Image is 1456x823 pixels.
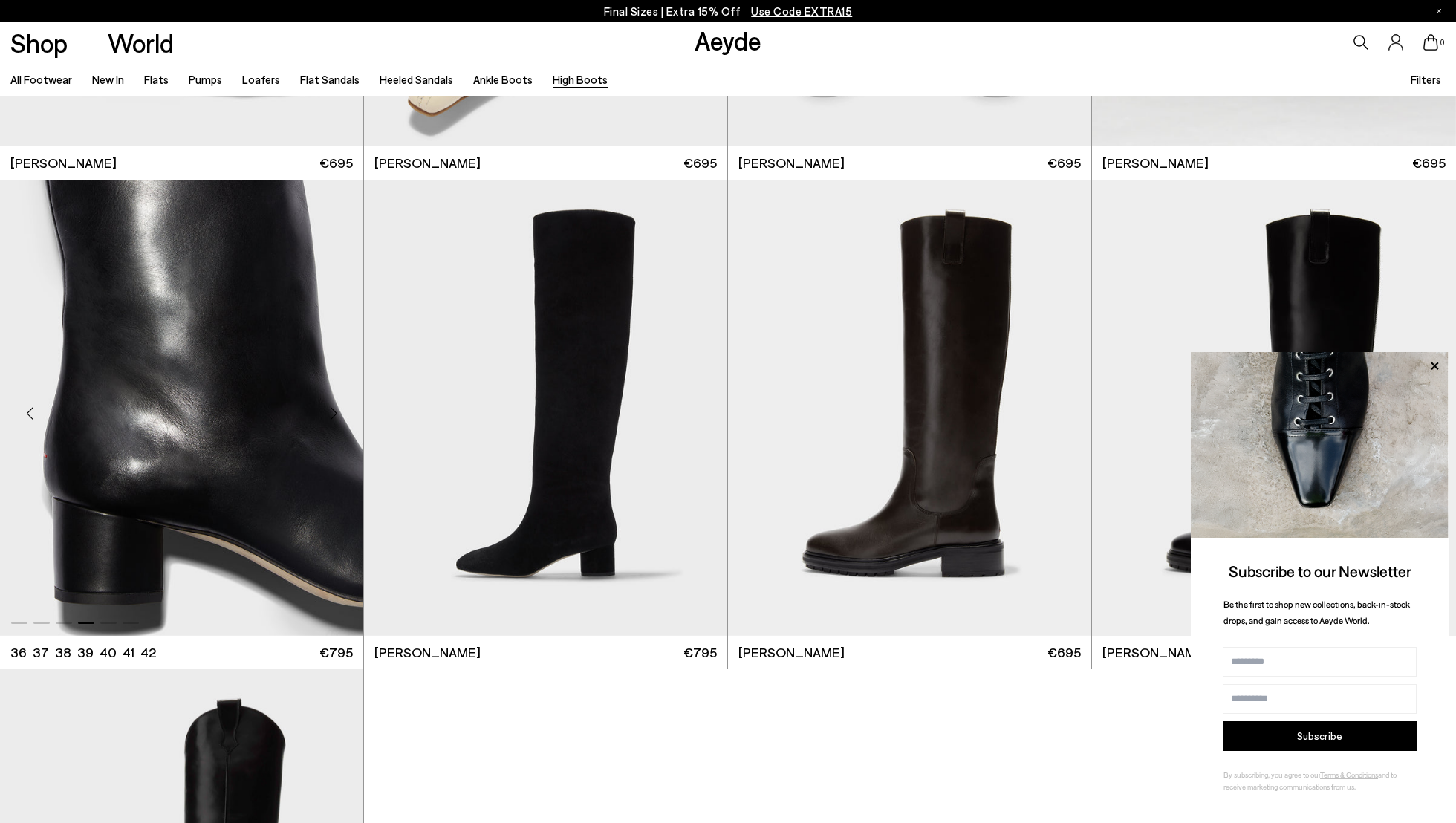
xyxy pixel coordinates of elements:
[92,73,124,86] a: New In
[319,154,353,172] span: €695
[683,154,717,172] span: €695
[364,146,727,180] a: [PERSON_NAME] €695
[1047,154,1081,172] span: €695
[1047,643,1081,662] span: €695
[1092,180,1456,636] a: Next slide Previous slide
[10,643,27,662] li: 36
[374,643,481,662] span: [PERSON_NAME]
[751,4,852,18] span: Navigate to /collections/ss25-final-sizes
[55,643,71,662] li: 38
[242,73,280,86] a: Loafers
[10,643,152,662] ul: variant
[1223,770,1320,779] span: By subscribing, you agree to our
[728,180,1091,636] div: 1 / 6
[10,30,68,56] a: Shop
[1412,154,1446,172] span: €695
[1438,39,1446,47] span: 0
[108,30,174,56] a: World
[364,180,727,636] a: Next slide Previous slide
[728,180,1091,636] img: Henry Knee-High Boots
[364,636,727,669] a: [PERSON_NAME] €795
[100,643,117,662] li: 40
[738,643,845,662] span: [PERSON_NAME]
[1223,599,1410,626] span: Be the first to shop new collections, back-in-stock drops, and gain access to Aeyde World.
[695,25,761,56] a: Aeyde
[683,643,717,662] span: €795
[10,73,72,86] a: All Footwear
[300,73,360,86] a: Flat Sandals
[319,643,353,662] span: €795
[77,643,94,662] li: 39
[123,643,134,662] li: 41
[1092,180,1456,636] div: 1 / 6
[1191,352,1449,538] img: ca3f721fb6ff708a270709c41d776025.jpg
[140,643,156,662] li: 42
[1092,636,1456,669] a: [PERSON_NAME] €695
[473,73,533,86] a: Ankle Boots
[553,73,608,86] a: High Boots
[604,2,853,21] p: Final Sizes | Extra 15% Off
[1223,721,1417,751] button: Subscribe
[1102,154,1209,172] span: [PERSON_NAME]
[364,180,727,636] img: Willa Suede Over-Knee Boots
[728,146,1091,180] a: [PERSON_NAME] €695
[1092,146,1456,180] a: [PERSON_NAME] €695
[380,73,453,86] a: Heeled Sandals
[728,636,1091,669] a: [PERSON_NAME] €695
[738,154,845,172] span: [PERSON_NAME]
[374,154,481,172] span: [PERSON_NAME]
[10,154,117,172] span: [PERSON_NAME]
[728,180,1091,636] a: Next slide Previous slide
[189,73,222,86] a: Pumps
[33,643,49,662] li: 37
[1320,770,1378,779] a: Terms & Conditions
[364,180,727,636] div: 1 / 6
[144,73,169,86] a: Flats
[7,391,52,436] div: Previous slide
[1423,34,1438,51] a: 0
[1102,643,1209,662] span: [PERSON_NAME]
[1411,73,1441,86] span: Filters
[1229,562,1411,580] span: Subscribe to our Newsletter
[311,391,356,436] div: Next slide
[1092,180,1456,636] img: Henry Knee-High Boots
